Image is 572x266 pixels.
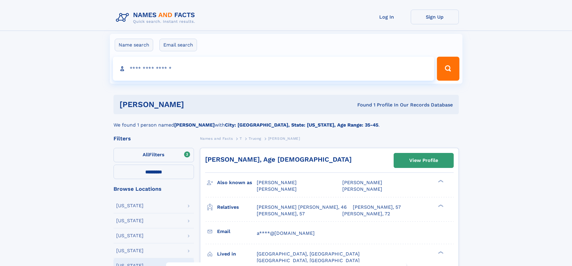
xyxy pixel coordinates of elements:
[257,211,305,217] a: [PERSON_NAME], 57
[342,186,382,192] span: [PERSON_NAME]
[217,202,257,212] h3: Relatives
[257,258,360,263] span: [GEOGRAPHIC_DATA], [GEOGRAPHIC_DATA]
[205,156,352,163] a: [PERSON_NAME], Age [DEMOGRAPHIC_DATA]
[249,136,261,141] span: Truong
[200,135,233,142] a: Names and Facts
[217,249,257,259] h3: Lived in
[143,152,149,157] span: All
[394,153,453,168] a: View Profile
[353,204,401,211] a: [PERSON_NAME], 57
[363,10,411,24] a: Log In
[409,154,438,167] div: View Profile
[257,180,297,185] span: [PERSON_NAME]
[217,226,257,237] h3: Email
[437,179,444,183] div: ❯
[115,39,153,51] label: Name search
[113,148,194,162] label: Filters
[257,204,347,211] a: [PERSON_NAME] [PERSON_NAME], 46
[271,102,453,108] div: Found 1 Profile In Our Records Database
[249,135,261,142] a: Truong
[116,218,144,223] div: [US_STATE]
[113,114,459,129] div: We found 1 person named with .
[174,122,215,128] b: [PERSON_NAME]
[268,136,300,141] span: [PERSON_NAME]
[342,211,390,217] a: [PERSON_NAME], 72
[225,122,378,128] b: City: [GEOGRAPHIC_DATA], State: [US_STATE], Age Range: 35-45
[217,178,257,188] h3: Also known as
[342,180,382,185] span: [PERSON_NAME]
[113,186,194,192] div: Browse Locations
[116,203,144,208] div: [US_STATE]
[240,136,242,141] span: T
[120,101,271,108] h1: [PERSON_NAME]
[257,251,360,257] span: [GEOGRAPHIC_DATA], [GEOGRAPHIC_DATA]
[116,233,144,238] div: [US_STATE]
[437,250,444,254] div: ❯
[116,248,144,253] div: [US_STATE]
[257,186,297,192] span: [PERSON_NAME]
[113,57,434,81] input: search input
[113,10,200,26] img: Logo Names and Facts
[437,57,459,81] button: Search Button
[411,10,459,24] a: Sign Up
[240,135,242,142] a: T
[437,204,444,208] div: ❯
[113,136,194,141] div: Filters
[159,39,197,51] label: Email search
